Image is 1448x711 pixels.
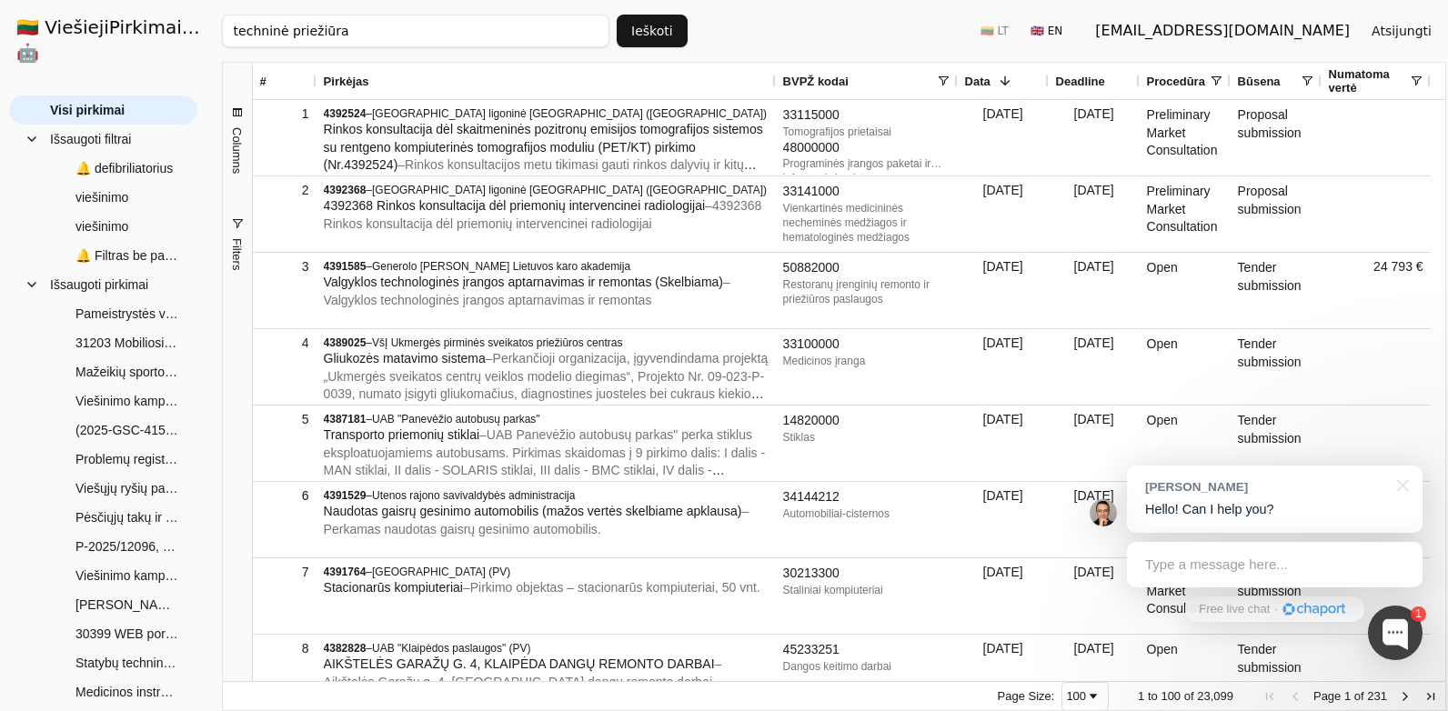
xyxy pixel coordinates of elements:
div: [DATE] [958,176,1049,252]
div: Open [1140,253,1231,328]
span: Būsena [1238,75,1281,88]
button: Ieškoti [617,15,688,47]
div: Proposal submission [1231,100,1322,175]
span: Gliukozės matavimo sistema [324,351,486,366]
span: VšĮ Ukmergės pirminės sveikatos priežiūros centras [372,336,622,349]
div: Page Size [1061,682,1109,711]
span: Pėsčiųjų takų ir automobilių stovėjimo aikštelių sutvarkymo darbai. [75,504,179,531]
div: 50882000 [783,259,950,277]
span: Medicinos instrumentų pirkimas I (10744) [75,678,179,706]
div: – [324,335,769,350]
p: Hello! Can I help you? [1145,500,1404,519]
div: Dangos keitimo darbai [783,659,950,674]
span: 4392368 [324,184,367,196]
span: 4391529 [324,489,367,502]
div: Proposal submission [1231,176,1322,252]
div: Open [1140,329,1231,405]
div: 3 [260,254,309,280]
span: UAB "Klaipėdos paslaugos" (PV) [372,642,531,655]
span: P-2025/12096, Mokslo paskirties modulinio pastato (gaminio) lopšelio-darželio Nidos g. 2A, Dercek... [75,533,179,560]
span: to [1148,689,1158,703]
div: [DATE] [958,329,1049,405]
span: Page [1313,689,1341,703]
span: viešinimo [75,213,128,240]
div: 6 [260,483,309,509]
div: [EMAIL_ADDRESS][DOMAIN_NAME] [1095,20,1350,42]
span: 30399 WEB portalų programavimo ir konsultavimo paslaugos [75,620,179,647]
span: Išsaugoti pirkimai [50,271,148,298]
div: Type a message here... [1127,542,1423,587]
div: · [1274,601,1278,618]
span: [GEOGRAPHIC_DATA] ligoninė [GEOGRAPHIC_DATA] ([GEOGRAPHIC_DATA]) [372,184,767,196]
span: Procedūra [1147,75,1205,88]
span: (2025-GSC-415) Personalo valdymo sistemos nuomos ir kitos paslaugos [75,416,179,444]
div: Preliminary Market Consultation [1140,558,1231,634]
span: 🔔 defibriliatorius [75,155,173,182]
span: – UAB Panevėžio autobusų parkas" perka stiklus eksploatuojamiems autobusams. Pirkimas skaidomas į... [324,427,766,531]
span: – Aikštelės Garažų g. 4, [GEOGRAPHIC_DATA] dangų remonto darbai [324,656,722,689]
span: 231 [1367,689,1387,703]
div: First Page [1262,689,1277,704]
span: 4387181 [324,413,367,426]
div: Preliminary Market Consultation [1140,100,1231,175]
div: Automobiliai-cisternos [783,506,950,521]
div: [DATE] [1049,406,1140,481]
span: 4382828 [324,642,367,655]
div: – [324,488,769,503]
div: [DATE] [1049,176,1140,252]
div: 2 [260,177,309,204]
div: Stiklas [783,430,950,445]
span: Transporto priemonių stiklai [324,427,479,442]
span: – Perkančioji organizacija, įgyvendindama projektą „Ukmergės sveikatos centrų veiklos modelio die... [324,351,769,419]
span: [PERSON_NAME] valdymo informacinė sistema / Asset management information system [75,591,179,618]
div: [DATE] [958,635,1049,710]
div: [DATE] [1049,100,1140,175]
span: Viešinimo kampanija "Persėsk į elektromobilį" [75,387,179,415]
span: of [1354,689,1364,703]
div: 24 793 € [1322,253,1431,328]
span: viešinimo [75,184,128,211]
span: Rinkos konsultacija dėl skaitmeninės pozitronų emisijos tomografijos sistemos su rentgeno kompiut... [324,122,763,172]
a: Free live chat· [1185,596,1363,622]
span: 4391585 [324,260,367,273]
div: [DATE] [1049,558,1140,634]
div: – [324,565,769,579]
span: – Rinkos konsultacijos metu tikimasi gauti rinkos dalyvių ir kitų suinteresuotų asmenų pastabas, ... [324,157,757,190]
div: Restoranų įrenginių remonto ir priežiūros paslaugos [783,277,950,306]
div: Vienkartinės medicininės necheminės medžiagos ir hematologinės medžiagos [783,201,950,245]
span: # [260,75,266,88]
span: 31203 Mobiliosios programėlės, interneto svetainės ir interneto parduotuvės sukūrimas su vystymo ... [75,329,179,356]
div: 33141000 [783,183,950,201]
span: Filters [230,238,244,270]
span: – Valgyklos technologinės įrangos aptarnavimas ir remontas [324,275,730,307]
div: [PERSON_NAME] [1145,478,1386,496]
div: Staliniai kompiuteriai [783,583,950,597]
span: – Pirkimo objektas – stacionarūs kompiuteriai, 50 vnt. [463,580,760,595]
span: Naudotas gaisrų gesinimo automobilis (mažos vertės skelbiame apklausa) [324,504,742,518]
span: BVPŽ kodai [783,75,849,88]
span: 1 [1344,689,1351,703]
div: [DATE] [958,100,1049,175]
div: 48000000 [783,139,950,157]
div: Open [1140,406,1231,481]
div: [DATE] [958,406,1049,481]
span: Columns [230,127,244,174]
div: Previous Page [1288,689,1302,704]
button: Atsijungti [1357,15,1446,47]
span: Pirkėjas [324,75,369,88]
div: 7 [260,559,309,586]
span: UAB "Panevėžio autobusų parkas" [372,413,540,426]
div: Tender submission [1231,406,1322,481]
div: 34144212 [783,488,950,506]
div: Page Size: [998,689,1055,703]
div: Tender submission [1231,253,1322,328]
div: [DATE] [1049,329,1140,405]
div: 30213300 [783,565,950,583]
div: Last Page [1423,689,1438,704]
span: Data [965,75,990,88]
span: Numatoma vertė [1329,67,1409,95]
div: Preliminary Market Consultation [1140,176,1231,252]
img: Jonas [1090,499,1117,526]
div: Tender submission [1231,329,1322,405]
div: [DATE] [958,482,1049,557]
